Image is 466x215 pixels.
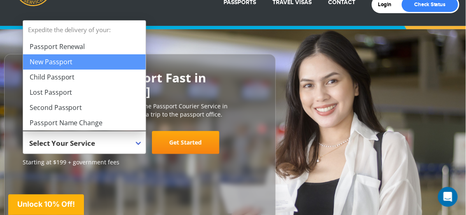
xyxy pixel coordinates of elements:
iframe: Customer reviews powered by Trustpilot [23,171,84,212]
li: Child Passport [23,70,146,85]
div: Unlock 10% Off! [8,194,84,215]
li: Lost Passport [23,85,146,100]
span: Select Your Service [29,138,95,148]
strong: Expedite the delivery of your: [23,21,146,39]
li: Passport Name Change [23,115,146,131]
a: Get Started [152,131,219,154]
li: Expedite the delivery of your: [23,21,146,131]
span: Starting at $199 + government fees [23,158,257,166]
li: Passport Renewal [23,39,146,54]
span: Select Your Service [23,131,146,154]
a: Login [378,1,397,8]
span: Unlock 10% Off! [17,200,75,208]
span: Select Your Service [29,134,137,157]
div: Open Intercom Messenger [438,187,458,207]
li: Second Passport [23,100,146,115]
li: New Passport [23,54,146,70]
